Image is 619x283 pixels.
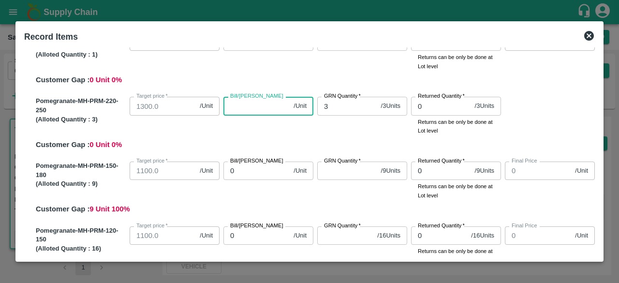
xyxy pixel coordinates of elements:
input: 0.0 [130,162,196,180]
input: 0 [411,97,471,115]
p: Pomegranate-MH-PRM-120-150 [36,226,126,244]
span: / 16 Units [377,231,400,240]
label: GRN Quantity [324,92,361,100]
span: / 9 Units [381,166,400,176]
label: Target price [136,222,168,230]
span: /Unit [200,102,213,111]
label: Final Price [512,157,537,165]
p: (Alloted Quantity : 16 ) [36,244,126,253]
span: /Unit [575,231,588,240]
input: Final Price [505,162,571,180]
label: Final Price [512,222,537,230]
span: 0 Unit 0 % [89,141,122,149]
label: Target price [136,157,168,165]
input: Final Price [505,226,571,245]
span: /Unit [294,166,307,176]
p: Returns can be only be done at Lot level [418,247,494,265]
span: /Unit [294,102,307,111]
span: 0 Unit 0 % [89,76,122,84]
span: 9 Unit 100 % [89,205,130,213]
span: /Unit [200,231,213,240]
span: Customer Gap : [36,205,89,213]
p: Returns can be only be done at Lot level [418,118,494,135]
label: GRN Quantity [324,222,361,230]
span: Customer Gap : [36,141,89,149]
p: Pomegranate-MH-PRM-220-250 [36,97,126,115]
span: Customer Gap : [36,76,89,84]
b: Record Items [24,32,78,42]
p: (Alloted Quantity : 1 ) [36,50,126,60]
input: 0.0 [130,226,196,245]
p: (Alloted Quantity : 9 ) [36,179,126,189]
label: Bill/[PERSON_NAME] [230,92,283,100]
label: Returned Quantity [418,157,465,165]
label: Returned Quantity [418,92,465,100]
span: /Unit [294,231,307,240]
label: Bill/[PERSON_NAME] [230,157,283,165]
p: (Alloted Quantity : 3 ) [36,115,126,124]
span: /Unit [200,166,213,176]
span: /Unit [575,166,588,176]
label: Returned Quantity [418,222,465,230]
label: Bill/[PERSON_NAME] [230,222,283,230]
span: / 9 Units [475,166,494,176]
input: 0.0 [130,97,196,115]
label: Target price [136,92,168,100]
label: GRN Quantity [324,157,361,165]
p: Pomegranate-MH-PRM-150-180 [36,162,126,179]
p: Returns can be only be done at Lot level [418,182,494,200]
span: / 3 Units [475,102,494,111]
p: Returns can be only be done at Lot level [418,53,494,71]
span: / 16 Units [471,231,494,240]
input: 0 [411,226,467,245]
span: / 3 Units [381,102,400,111]
input: 0 [411,162,471,180]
